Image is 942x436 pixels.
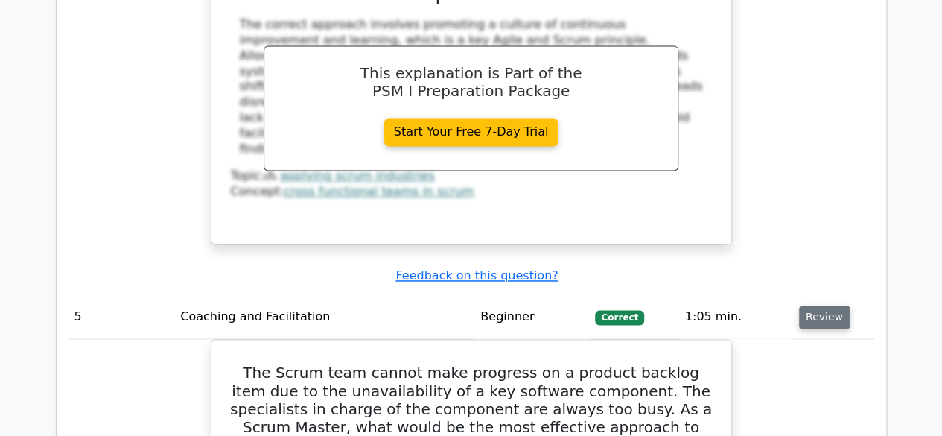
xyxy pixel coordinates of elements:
button: Review [799,306,850,329]
td: Beginner [474,296,589,338]
span: Correct [595,310,643,325]
a: Feedback on this question? [395,268,558,282]
td: 1:05 min. [679,296,793,338]
a: applying scrum industries [280,168,434,183]
div: Topic: [231,168,712,184]
div: Concept: [231,184,712,200]
a: cross functional teams in scrum [284,184,474,198]
td: 5 [69,296,175,338]
a: Start Your Free 7-Day Trial [384,118,558,146]
div: The correct approach involves promoting a culture of continuous improvement and learning, which i... [240,17,703,157]
td: Coaching and Facilitation [174,296,474,338]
